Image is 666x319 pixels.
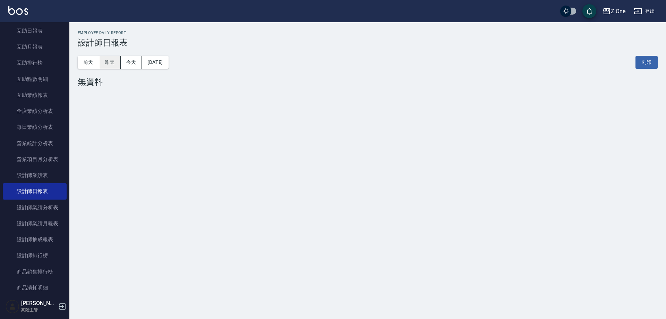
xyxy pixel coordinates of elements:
[99,56,121,69] button: 昨天
[3,55,67,71] a: 互助排行榜
[600,4,628,18] button: Z One
[3,264,67,280] a: 商品銷售排行榜
[78,77,658,87] div: 無資料
[78,56,99,69] button: 前天
[3,39,67,55] a: 互助月報表
[6,300,19,313] img: Person
[611,7,625,16] div: Z One
[3,280,67,296] a: 商品消耗明細
[78,31,658,35] h2: Employee Daily Report
[3,23,67,39] a: 互助日報表
[3,200,67,216] a: 設計師業績分析表
[21,307,57,313] p: 高階主管
[631,5,658,18] button: 登出
[582,4,596,18] button: save
[635,56,658,69] button: 列印
[142,56,168,69] button: [DATE]
[3,119,67,135] a: 每日業績分析表
[78,38,658,48] h3: 設計師日報表
[3,183,67,199] a: 設計師日報表
[3,232,67,247] a: 設計師抽成報表
[3,167,67,183] a: 設計師業績表
[8,6,28,15] img: Logo
[21,300,57,307] h5: [PERSON_NAME]
[3,247,67,263] a: 設計師排行榜
[3,87,67,103] a: 互助業績報表
[3,151,67,167] a: 營業項目月分析表
[3,103,67,119] a: 全店業績分析表
[3,135,67,151] a: 營業統計分析表
[121,56,142,69] button: 今天
[3,216,67,232] a: 設計師業績月報表
[3,71,67,87] a: 互助點數明細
